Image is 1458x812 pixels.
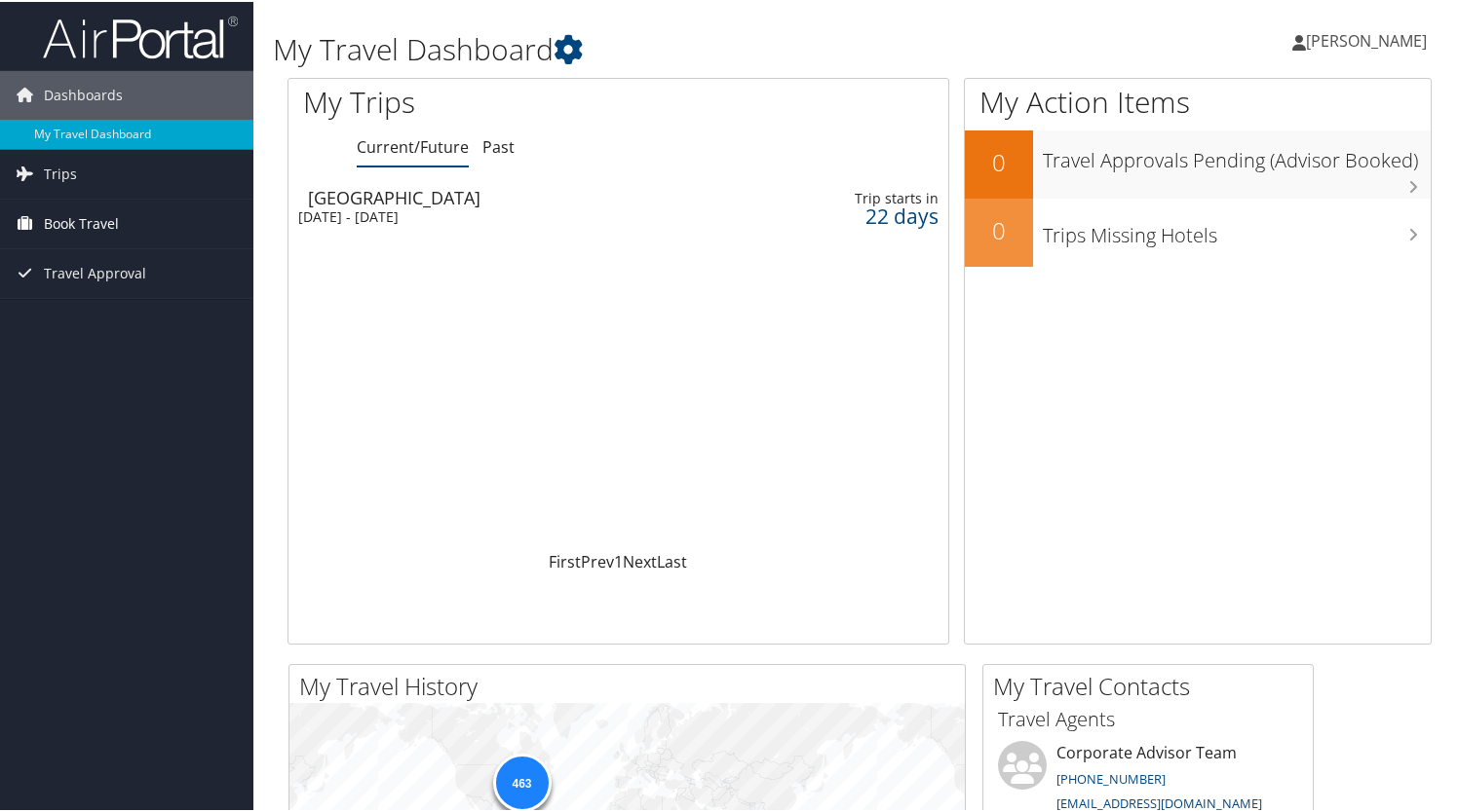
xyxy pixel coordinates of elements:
[549,549,581,571] a: First
[581,549,614,571] a: Prev
[1056,793,1262,810] a: [EMAIL_ADDRESS][DOMAIN_NAME]
[965,129,1431,197] a: 0Travel Approvals Pending (Advisor Booked)
[623,549,657,571] a: Next
[614,549,623,571] a: 1
[303,80,659,121] h1: My Trips
[965,197,1431,265] a: 0Trips Missing Hotels
[1306,28,1427,50] span: [PERSON_NAME]
[492,751,551,809] div: 463
[657,549,687,571] a: Last
[44,247,146,296] span: Travel Approval
[1292,10,1446,68] a: [PERSON_NAME]
[308,187,723,204] div: [GEOGRAPHIC_DATA]
[993,668,1313,701] h2: My Travel Contacts
[998,704,1298,731] h3: Travel Agents
[44,148,77,197] span: Trips
[1043,210,1431,247] h3: Trips Missing Hotels
[44,198,119,246] span: Book Travel
[299,668,965,701] h2: My Travel History
[482,134,515,156] a: Past
[357,134,469,156] a: Current/Future
[965,144,1033,177] h2: 0
[1056,768,1166,786] a: [PHONE_NUMBER]
[792,188,939,205] div: Trip starts in
[792,205,939,223] div: 22 days
[298,206,713,224] div: [DATE] - [DATE]
[43,13,238,58] img: airportal-logo.png
[44,69,123,118] span: Dashboards
[273,27,1055,68] h1: My Travel Dashboard
[1043,135,1431,172] h3: Travel Approvals Pending (Advisor Booked)
[965,212,1033,245] h2: 0
[965,80,1431,121] h1: My Action Items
